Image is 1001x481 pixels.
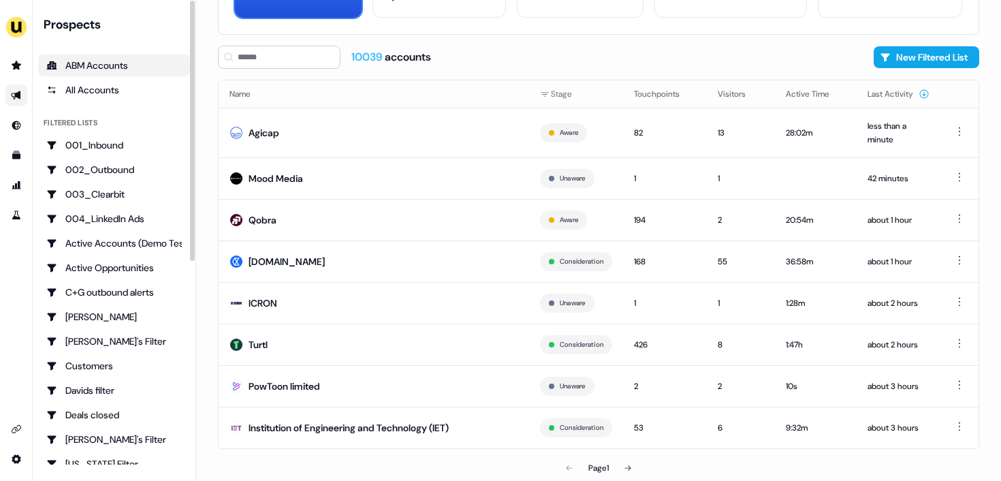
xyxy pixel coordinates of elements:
[874,46,979,68] button: New Filtered List
[786,379,846,393] div: 10s
[249,255,325,268] div: [DOMAIN_NAME]
[560,339,603,351] button: Consideration
[38,232,190,254] a: Go to Active Accounts (Demo Test)
[718,172,764,185] div: 1
[718,213,764,227] div: 2
[38,79,190,101] a: All accounts
[718,126,764,140] div: 13
[46,335,182,348] div: [PERSON_NAME]'s Filter
[634,126,696,140] div: 82
[868,82,929,106] button: Last Activity
[249,338,268,352] div: Turtl
[46,457,182,471] div: [US_STATE] Filter
[634,379,696,393] div: 2
[38,330,190,352] a: Go to Charlotte's Filter
[38,306,190,328] a: Go to Charlotte Stone
[351,50,431,65] div: accounts
[38,453,190,475] a: Go to Georgia Filter
[560,422,603,434] button: Consideration
[46,187,182,201] div: 003_Clearbit
[46,310,182,324] div: [PERSON_NAME]
[46,212,182,226] div: 004_LinkedIn Ads
[868,296,929,310] div: about 2 hours
[868,119,929,146] div: less than a minute
[786,82,846,106] button: Active Time
[46,359,182,373] div: Customers
[44,117,97,129] div: Filtered lists
[560,127,578,139] button: Aware
[38,404,190,426] a: Go to Deals closed
[249,296,277,310] div: ICRON
[5,114,27,136] a: Go to Inbound
[38,208,190,230] a: Go to 004_LinkedIn Ads
[718,82,762,106] button: Visitors
[46,163,182,176] div: 002_Outbound
[219,80,529,108] th: Name
[718,338,764,352] div: 8
[588,461,609,475] div: Page 1
[868,379,929,393] div: about 3 hours
[718,296,764,310] div: 1
[5,448,27,470] a: Go to integrations
[46,83,182,97] div: All Accounts
[46,384,182,397] div: Davids filter
[38,429,190,450] a: Go to Geneviève's Filter
[5,418,27,440] a: Go to integrations
[540,87,612,101] div: Stage
[560,172,586,185] button: Unaware
[5,204,27,226] a: Go to experiments
[786,213,846,227] div: 20:54m
[5,144,27,166] a: Go to templates
[634,338,696,352] div: 426
[38,257,190,279] a: Go to Active Opportunities
[718,379,764,393] div: 2
[38,55,190,76] a: ABM Accounts
[868,172,929,185] div: 42 minutes
[560,297,586,309] button: Unaware
[718,255,764,268] div: 55
[38,183,190,205] a: Go to 003_Clearbit
[5,55,27,76] a: Go to prospects
[634,255,696,268] div: 168
[46,236,182,250] div: Active Accounts (Demo Test)
[249,126,279,140] div: Agicap
[46,285,182,299] div: C+G outbound alerts
[46,261,182,275] div: Active Opportunities
[560,255,603,268] button: Consideration
[786,296,846,310] div: 1:28m
[868,421,929,435] div: about 3 hours
[351,50,385,64] span: 10039
[38,379,190,401] a: Go to Davids filter
[5,84,27,106] a: Go to outbound experience
[868,255,929,268] div: about 1 hour
[5,174,27,196] a: Go to attribution
[786,255,846,268] div: 36:58m
[560,214,578,226] button: Aware
[249,421,449,435] div: Institution of Engineering and Technology (IET)
[38,134,190,156] a: Go to 001_Inbound
[249,379,320,393] div: PowToon limited
[38,281,190,303] a: Go to C+G outbound alerts
[560,380,586,392] button: Unaware
[786,126,846,140] div: 28:02m
[634,213,696,227] div: 194
[786,421,846,435] div: 9:32m
[46,59,182,72] div: ABM Accounts
[38,159,190,181] a: Go to 002_Outbound
[634,296,696,310] div: 1
[249,172,303,185] div: Mood Media
[718,421,764,435] div: 6
[46,408,182,422] div: Deals closed
[786,338,846,352] div: 1:47h
[38,355,190,377] a: Go to Customers
[634,172,696,185] div: 1
[249,213,276,227] div: Qobra
[44,16,190,33] div: Prospects
[46,138,182,152] div: 001_Inbound
[868,213,929,227] div: about 1 hour
[868,338,929,352] div: about 2 hours
[634,82,696,106] button: Touchpoints
[46,433,182,446] div: [PERSON_NAME]'s Filter
[634,421,696,435] div: 53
